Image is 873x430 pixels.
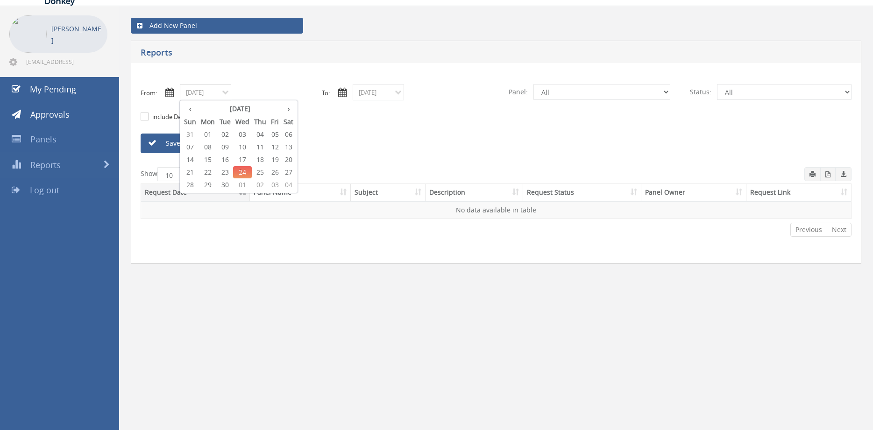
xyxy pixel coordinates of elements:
th: Subject: activate to sort column ascending [351,184,426,201]
span: Approvals [30,109,70,120]
th: Request Link: activate to sort column ascending [746,184,851,201]
a: Previous [790,223,827,237]
a: Add New Panel [131,18,303,34]
span: 15 [199,154,217,166]
span: 21 [182,166,199,178]
span: 22 [199,166,217,178]
th: › [281,102,296,115]
span: 23 [217,166,233,178]
span: 05 [269,128,281,141]
span: 16 [217,154,233,166]
th: Mon [199,115,217,128]
span: Status: [684,84,717,100]
th: Panel Name: activate to sort column ascending [250,184,351,201]
th: [DATE] [199,102,281,115]
td: No data available in table [141,201,851,219]
span: 01 [199,128,217,141]
span: 29 [199,179,217,191]
span: 24 [233,166,252,178]
span: Log out [30,184,59,196]
span: 27 [281,166,296,178]
th: Sat [281,115,296,128]
span: 19 [269,154,281,166]
span: 09 [217,141,233,153]
select: Showentries [157,167,192,181]
h5: Reports [141,48,640,60]
label: To: [322,89,330,98]
span: My Pending [30,84,76,95]
span: 04 [252,128,269,141]
span: 26 [269,166,281,178]
th: Thu [252,115,269,128]
span: 13 [281,141,296,153]
span: Panels [30,134,57,145]
span: 17 [233,154,252,166]
th: Request Date: activate to sort column descending [141,184,250,201]
label: include Description [150,113,206,122]
th: Wed [233,115,252,128]
p: [PERSON_NAME] [51,23,103,46]
span: 30 [217,179,233,191]
span: 14 [182,154,199,166]
th: Panel Owner: activate to sort column ascending [641,184,746,201]
span: 04 [281,179,296,191]
th: ‹ [182,102,199,115]
span: 07 [182,141,199,153]
span: 25 [252,166,269,178]
span: Reports [30,159,61,170]
span: 12 [269,141,281,153]
label: From: [141,89,157,98]
span: 03 [269,179,281,191]
span: 02 [217,128,233,141]
label: Show entries [141,167,214,181]
span: 06 [281,128,296,141]
span: 01 [233,179,252,191]
span: 03 [233,128,252,141]
span: 31 [182,128,199,141]
span: 02 [252,179,269,191]
th: Request Status: activate to sort column ascending [523,184,641,201]
th: Fri [269,115,281,128]
th: Description: activate to sort column ascending [426,184,523,201]
span: [EMAIL_ADDRESS][DOMAIN_NAME] [26,58,106,65]
a: Next [827,223,852,237]
span: 10 [233,141,252,153]
span: 08 [199,141,217,153]
span: Panel: [503,84,533,100]
span: 28 [182,179,199,191]
th: Tue [217,115,233,128]
a: Save [141,134,248,153]
span: 18 [252,154,269,166]
th: Sun [182,115,199,128]
span: 11 [252,141,269,153]
span: 20 [281,154,296,166]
